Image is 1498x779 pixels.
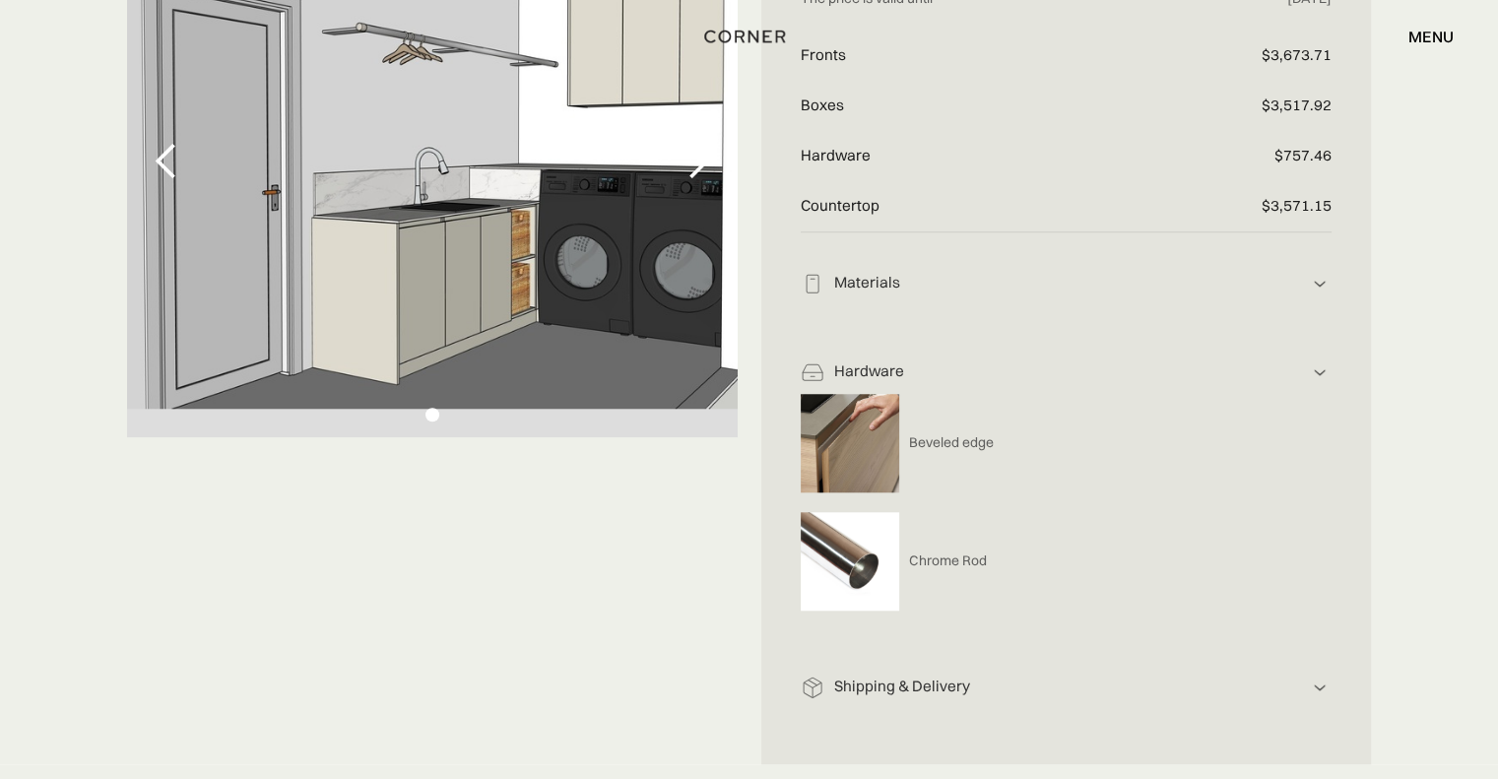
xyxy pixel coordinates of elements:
[909,552,987,570] p: Chrome Rod
[1154,81,1332,131] p: $3,517.92
[801,131,1155,181] p: Hardware
[1408,29,1454,44] div: menu
[1154,131,1332,181] p: $757.46
[909,433,994,452] p: Beveled edge
[690,24,808,49] a: home
[824,677,1309,697] div: Shipping & Delivery
[801,181,1155,231] p: Countertop
[1389,20,1454,53] div: menu
[801,81,1155,131] p: Boxes
[824,273,1309,293] div: Materials
[824,361,1309,382] div: Hardware
[425,408,439,422] div: Show slide 1 of 1
[1154,181,1332,231] p: $3,571.15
